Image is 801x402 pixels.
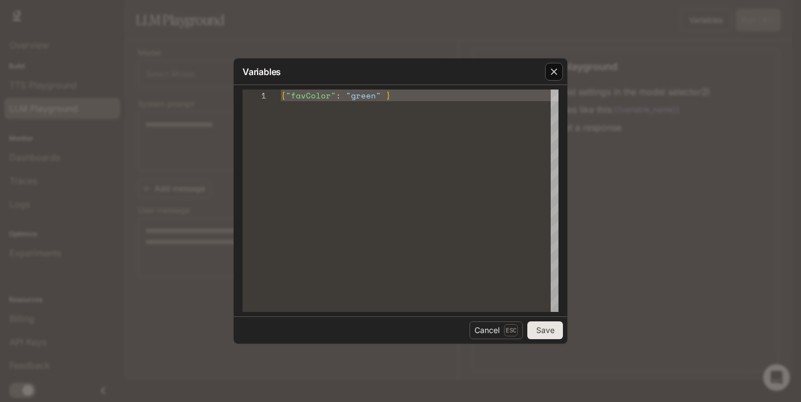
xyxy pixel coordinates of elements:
span: "favColor" [286,90,336,101]
span: } [386,90,391,101]
span: "green" [346,90,381,101]
p: Esc [504,324,518,336]
p: Variables [243,65,281,78]
span: { [281,90,286,101]
button: Save [527,321,563,339]
div: 1 [243,90,266,101]
span: : [336,90,341,101]
button: CancelEsc [469,321,523,339]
